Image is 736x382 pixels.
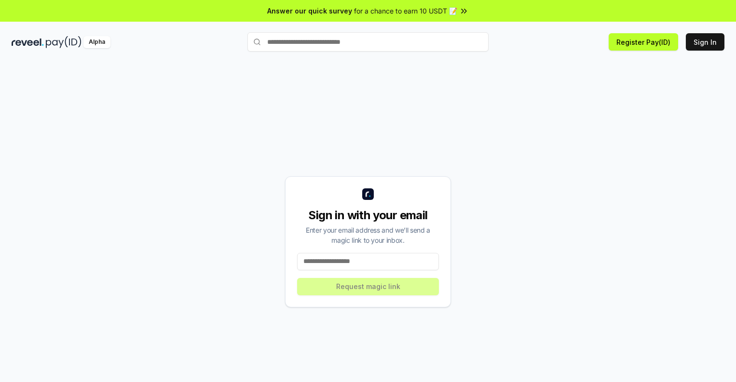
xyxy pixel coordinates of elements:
span: Answer our quick survey [267,6,352,16]
button: Sign In [686,33,724,51]
div: Sign in with your email [297,208,439,223]
div: Enter your email address and we’ll send a magic link to your inbox. [297,225,439,245]
div: Alpha [83,36,110,48]
img: reveel_dark [12,36,44,48]
img: pay_id [46,36,82,48]
span: for a chance to earn 10 USDT 📝 [354,6,457,16]
button: Register Pay(ID) [609,33,678,51]
img: logo_small [362,188,374,200]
